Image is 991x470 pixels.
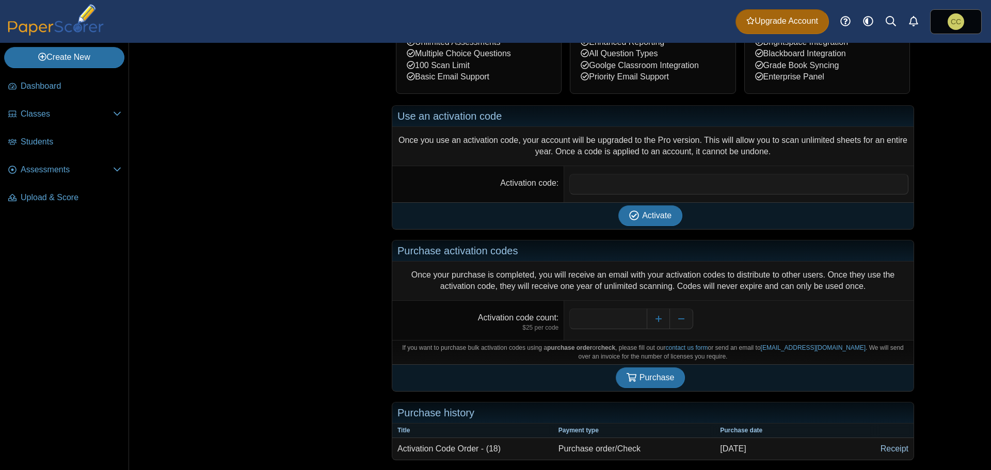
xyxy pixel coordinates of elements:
[715,424,875,438] th: Purchase date
[640,373,675,382] span: Purchase
[392,424,553,438] th: Title
[647,309,670,329] button: Increase
[4,28,107,37] a: PaperScorer
[4,186,125,210] a: Upload & Score
[392,438,553,460] td: Activation Code Order - (18)
[21,80,121,92] span: Dashboard
[392,240,914,262] h2: Purchase activation codes
[598,344,615,351] b: check
[553,438,715,460] td: Purchase order/Check
[618,205,682,226] button: Activate
[642,211,672,220] span: Activate
[4,74,125,99] a: Dashboard
[21,108,113,120] span: Classes
[478,313,559,322] label: Activation code count
[392,340,914,364] div: If you want to purchase bulk activation codes using a or , please fill out our or send an email t...
[902,10,925,33] a: Alerts
[746,15,818,27] span: Upgrade Account
[397,323,558,332] dfn: $25 per code
[21,136,121,148] span: Students
[720,444,746,453] time: Aug 27, 2024 at 10:59 AM
[397,269,908,293] div: Once your purchase is completed, you will receive an email with your activation codes to distribu...
[392,402,914,424] h2: Purchase history
[4,4,107,36] img: PaperScorer
[666,344,708,351] a: contact us form
[4,158,125,183] a: Assessments
[21,192,121,203] span: Upload & Score
[761,344,866,351] a: [EMAIL_ADDRESS][DOMAIN_NAME]
[948,13,964,30] span: Celina Collins
[500,179,558,187] label: Activation code
[930,9,982,34] a: Celina Collins
[4,47,124,68] a: Create New
[547,344,592,351] b: purchase order
[397,135,908,158] div: Once you use an activation code, your account will be upgraded to the Pro version. This will allo...
[875,438,914,460] a: Receipt
[670,309,693,329] button: Decrease
[4,102,125,127] a: Classes
[736,9,829,34] a: Upgrade Account
[4,130,125,155] a: Students
[616,367,685,388] button: Purchase
[392,106,914,127] h2: Use an activation code
[951,18,961,25] span: Celina Collins
[21,164,113,175] span: Assessments
[553,424,715,438] th: Payment type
